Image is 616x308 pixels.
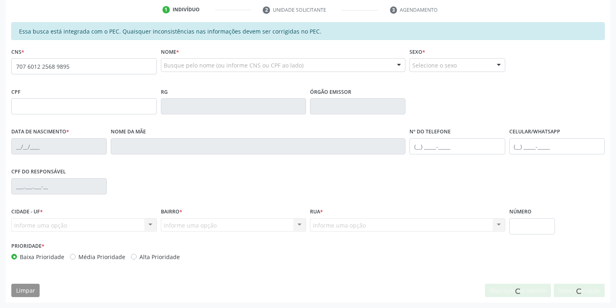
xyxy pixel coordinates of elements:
label: Número [509,206,532,218]
label: Celular/WhatsApp [509,126,560,138]
input: __/__/____ [11,138,107,154]
span: Busque pelo nome (ou informe CNS ou CPF ao lado) [164,61,304,70]
label: Baixa Prioridade [20,253,64,261]
label: Rua [310,206,323,218]
label: Alta Prioridade [139,253,180,261]
label: Data de nascimento [11,126,69,138]
label: Bairro [161,206,182,218]
label: Nome [161,46,179,58]
label: Cidade - UF [11,206,43,218]
label: RG [161,86,168,98]
label: Nome da mãe [111,126,146,138]
span: Selecione o sexo [412,61,457,70]
label: Média Prioridade [78,253,125,261]
input: ___.___.___-__ [11,178,107,194]
input: (__) _____-_____ [409,138,505,154]
div: Essa busca está integrada com o PEC. Quaisquer inconsistências nas informações devem ser corrigid... [11,22,605,40]
input: (__) _____-_____ [509,138,605,154]
label: CPF [11,86,21,98]
label: Órgão emissor [310,86,351,98]
label: Nº do Telefone [409,126,451,138]
label: CNS [11,46,24,58]
label: Prioridade [11,240,44,253]
div: Indivíduo [173,6,200,13]
div: 1 [162,6,170,13]
label: Sexo [409,46,425,58]
label: CPF do responsável [11,166,66,178]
